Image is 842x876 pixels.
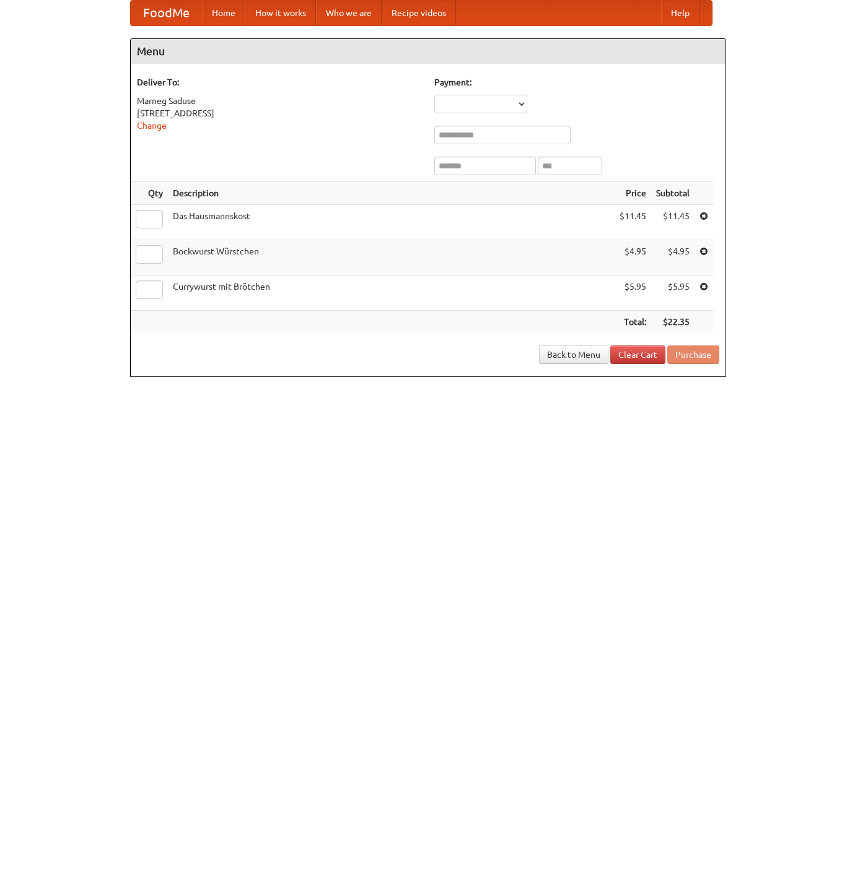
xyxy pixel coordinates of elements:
[615,275,651,311] td: $5.95
[615,182,651,205] th: Price
[168,240,615,275] td: Bockwurst Würstchen
[434,76,719,89] h5: Payment:
[651,240,695,275] td: $4.95
[539,345,608,364] a: Back to Menu
[610,345,665,364] a: Clear Cart
[382,1,456,25] a: Recipe videos
[651,205,695,240] td: $11.45
[651,275,695,311] td: $5.95
[131,39,726,64] h4: Menu
[131,1,202,25] a: FoodMe
[137,76,422,89] h5: Deliver To:
[137,121,167,131] a: Change
[131,182,168,205] th: Qty
[168,275,615,311] td: Currywurst mit Brötchen
[615,311,651,334] th: Total:
[651,182,695,205] th: Subtotal
[137,107,422,119] div: [STREET_ADDRESS]
[667,345,719,364] button: Purchase
[168,182,615,205] th: Description
[615,205,651,240] td: $11.45
[661,1,699,25] a: Help
[316,1,382,25] a: Who we are
[651,311,695,334] th: $22.35
[245,1,316,25] a: How it works
[615,240,651,275] td: $4.95
[202,1,245,25] a: Home
[137,95,422,107] div: Marneg Saduse
[168,205,615,240] td: Das Hausmannskost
